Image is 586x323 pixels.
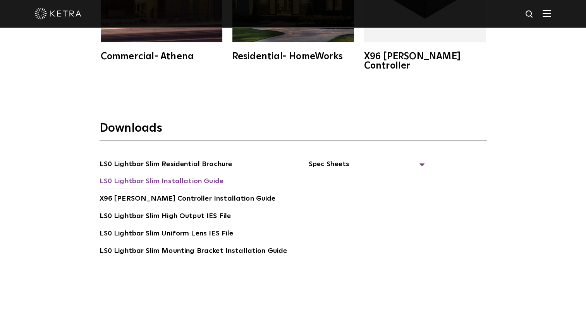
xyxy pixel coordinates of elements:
[101,52,222,61] div: Commercial- Athena
[100,176,223,188] a: LS0 Lightbar Slim Installation Guide
[100,246,287,258] a: LS0 Lightbar Slim Mounting Bracket Installation Guide
[100,228,234,241] a: LS0 Lightbar Slim Uniform Lens IES File
[100,211,231,223] a: LS0 Lightbar Slim High Output IES File
[100,193,276,206] a: X96 [PERSON_NAME] Controller Installation Guide
[543,10,551,17] img: Hamburger%20Nav.svg
[100,159,232,171] a: LS0 Lightbar Slim Residential Brochure
[364,52,486,70] div: X96 [PERSON_NAME] Controller
[525,10,534,19] img: search icon
[232,52,354,61] div: Residential- HomeWorks
[308,159,424,176] span: Spec Sheets
[35,8,81,19] img: ketra-logo-2019-white
[100,121,487,141] h3: Downloads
